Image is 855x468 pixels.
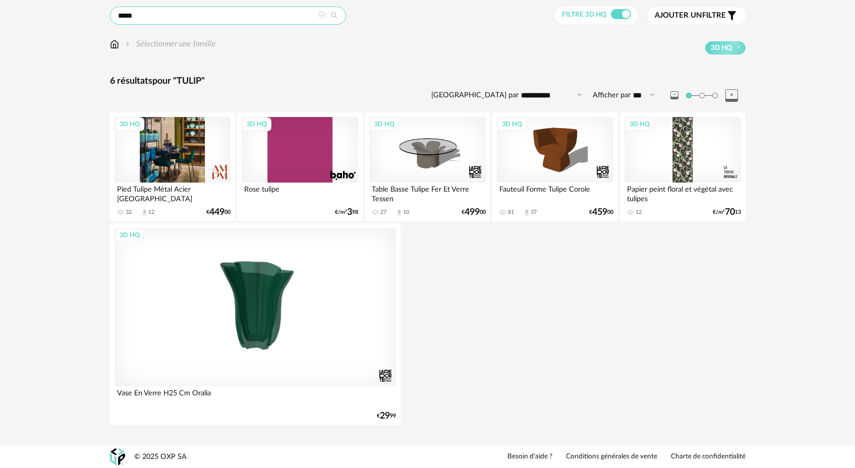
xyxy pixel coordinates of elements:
div: 3D HQ [497,118,527,131]
span: 29 [380,413,390,420]
div: Vase En Verre H25 Cm Oralia [115,386,396,406]
label: [GEOGRAPHIC_DATA] par [431,91,519,100]
div: €/m² 13 [713,209,741,216]
button: Ajouter unfiltre Filter icon [647,7,746,24]
div: €/m² 98 [335,209,358,216]
span: Download icon [395,209,403,216]
div: Fauteuil Forme Tulipe Corole [497,183,613,203]
a: 3D HQ Pied Tulipe Métal Acier [GEOGRAPHIC_DATA] 32 Download icon 12 €44900 [110,112,235,221]
div: € 00 [589,209,613,216]
div: © 2025 OXP SA [134,452,187,462]
img: OXP [110,448,125,466]
a: 3D HQ Fauteuil Forme Tulipe Corole 81 Download icon 37 €45900 [492,112,617,221]
span: pour "TULIP" [152,77,205,86]
span: Download icon [141,209,148,216]
div: 32 [126,209,132,216]
div: 37 [531,209,537,216]
a: 3D HQ Table Basse Tulipe Fer Et Verre Tessen 27 Download icon 10 €49900 [365,112,490,221]
div: 3D HQ [115,118,144,131]
span: Ajouter un [655,12,702,19]
div: Table Basse Tulipe Fer Et Verre Tessen [369,183,485,203]
label: Afficher par [593,91,631,100]
span: Download icon [523,209,531,216]
div: 10 [403,209,409,216]
div: Pied Tulipe Métal Acier [GEOGRAPHIC_DATA] [115,183,231,203]
a: Charte de confidentialité [671,452,746,461]
div: Sélectionner une famille [124,38,216,50]
div: 3D HQ [625,118,654,131]
span: 3 [347,209,352,216]
div: 6 résultats [110,76,746,87]
span: Filtre 3D HQ [562,11,606,18]
a: Besoin d'aide ? [507,452,552,461]
div: Papier peint floral et végétal avec tulipes [624,183,740,203]
span: 459 [592,209,607,216]
span: filtre [655,11,726,21]
a: 3D HQ Vase En Verre H25 Cm Oralia €2999 [110,223,401,425]
a: Conditions générales de vente [566,452,657,461]
div: 12 [148,209,154,216]
span: 70 [725,209,735,216]
img: svg+xml;base64,PHN2ZyB3aWR0aD0iMTYiIGhlaWdodD0iMTYiIHZpZXdCb3g9IjAgMCAxNiAxNiIgZmlsbD0ibm9uZSIgeG... [124,38,132,50]
div: € 00 [462,209,486,216]
div: 27 [380,209,386,216]
span: 499 [465,209,480,216]
span: Filter icon [726,10,738,22]
div: € 00 [206,209,231,216]
span: 449 [209,209,224,216]
div: 12 [636,209,642,216]
a: 3D HQ Papier peint floral et végétal avec tulipes 12 €/m²7013 [620,112,745,221]
div: 81 [508,209,514,216]
div: € 99 [377,413,396,420]
div: 3D HQ [242,118,271,131]
img: svg+xml;base64,PHN2ZyB3aWR0aD0iMTYiIGhlaWdodD0iMTciIHZpZXdCb3g9IjAgMCAxNiAxNyIgZmlsbD0ibm9uZSIgeG... [110,38,119,50]
span: 3D HQ [711,43,732,52]
div: Rose tulipe [242,183,358,203]
a: 3D HQ Rose tulipe €/m²398 [237,112,362,221]
div: 3D HQ [370,118,399,131]
div: 3D HQ [115,228,144,242]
